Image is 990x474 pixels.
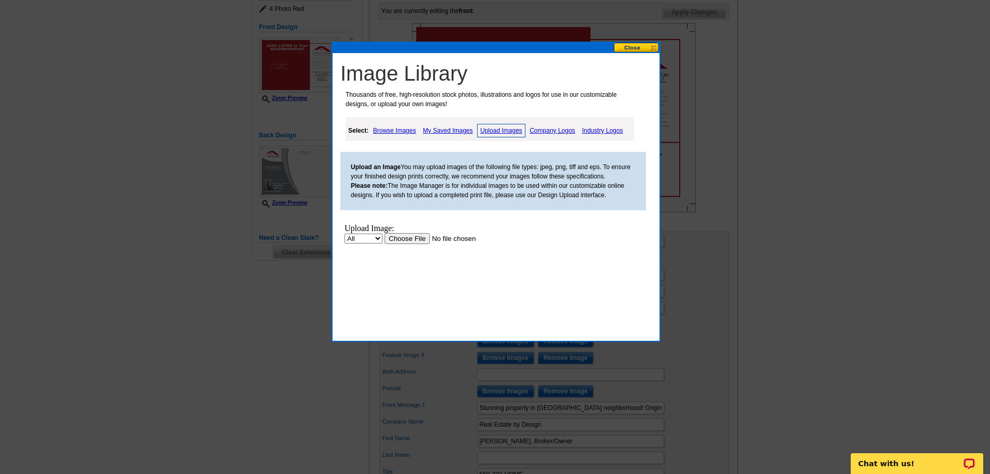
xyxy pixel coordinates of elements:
h1: Image Library [340,61,657,86]
a: Upload Images [477,124,525,137]
div: You may upload images of the following file types: jpeg, png, tiff and eps. To ensure your finish... [340,152,646,210]
a: My Saved Images [420,124,476,137]
a: Browse Images [371,124,419,137]
iframe: LiveChat chat widget [844,441,990,474]
b: Please note: [351,182,388,189]
b: Upload an Image [351,163,401,171]
p: Thousands of free, high-resolution stock photos, illustrations and logos for use in our customiza... [340,90,638,109]
strong: Select: [348,127,368,134]
a: Company Logos [527,124,577,137]
div: Upload Image: [4,4,193,14]
a: Industry Logos [579,124,626,137]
